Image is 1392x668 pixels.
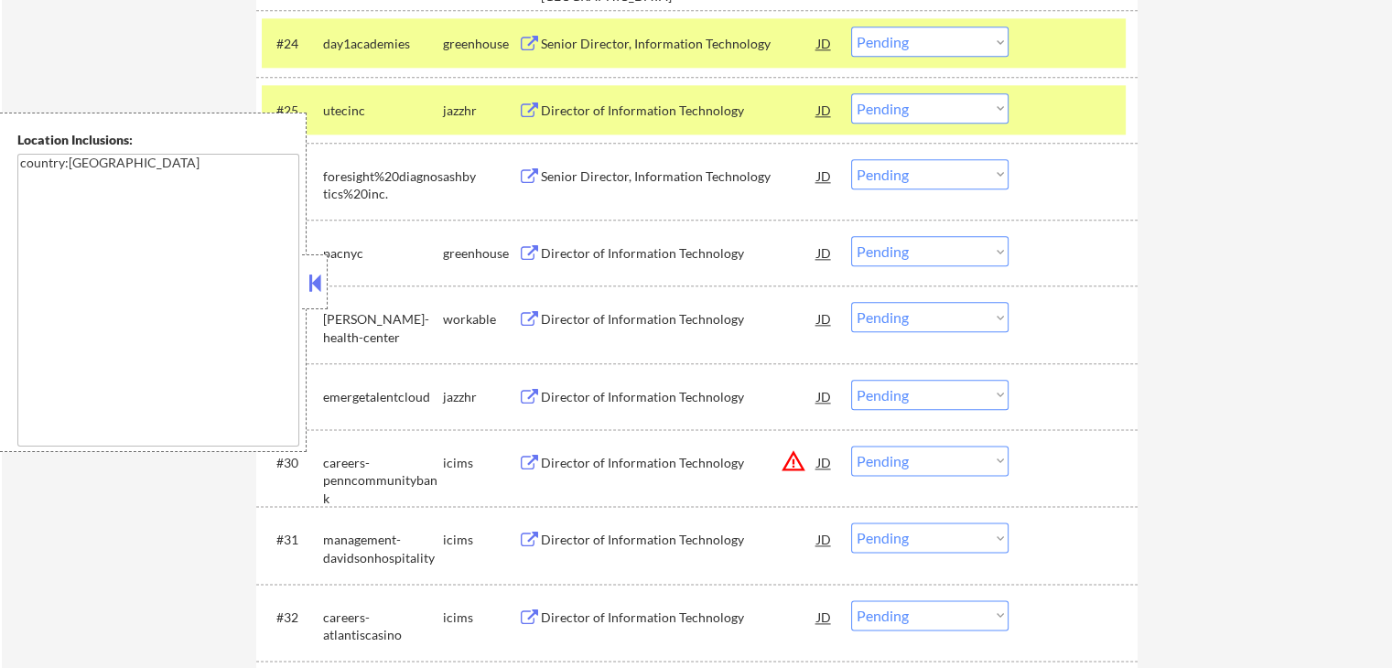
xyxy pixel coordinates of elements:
[815,380,834,413] div: JD
[443,102,518,120] div: jazzhr
[276,454,308,472] div: #30
[541,102,817,120] div: Director of Information Technology
[541,609,817,627] div: Director of Information Technology
[541,531,817,549] div: Director of Information Technology
[17,131,299,149] div: Location Inclusions:
[541,244,817,263] div: Director of Information Technology
[815,600,834,633] div: JD
[323,609,443,644] div: careers-atlantiscasino
[276,102,308,120] div: #25
[443,609,518,627] div: icims
[443,388,518,406] div: jazzhr
[815,27,834,59] div: JD
[323,35,443,53] div: day1academies
[443,454,518,472] div: icims
[276,35,308,53] div: #24
[815,159,834,192] div: JD
[323,531,443,566] div: management-davidsonhospitality
[276,531,308,549] div: #31
[815,93,834,126] div: JD
[815,236,834,269] div: JD
[815,446,834,479] div: JD
[323,244,443,263] div: pacnyc
[443,35,518,53] div: greenhouse
[541,35,817,53] div: Senior Director, Information Technology
[781,448,806,474] button: warning_amber
[443,310,518,329] div: workable
[541,388,817,406] div: Director of Information Technology
[443,531,518,549] div: icims
[815,523,834,555] div: JD
[323,167,443,203] div: foresight%20diagnostics%20inc.
[323,102,443,120] div: utecinc
[541,167,817,186] div: Senior Director, Information Technology
[323,388,443,406] div: emergetalentcloud
[276,609,308,627] div: #32
[443,167,518,186] div: ashby
[541,454,817,472] div: Director of Information Technology
[541,310,817,329] div: Director of Information Technology
[323,454,443,508] div: careers-penncommunitybank
[443,244,518,263] div: greenhouse
[323,310,443,346] div: [PERSON_NAME]-health-center
[815,302,834,335] div: JD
